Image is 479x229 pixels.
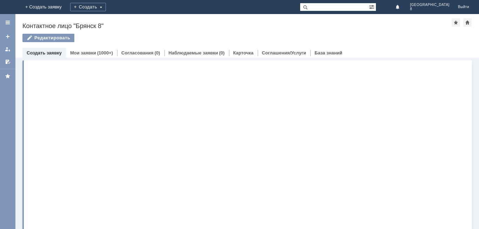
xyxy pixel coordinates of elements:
a: Мои заявки [2,44,13,55]
span: Расширенный поиск [369,3,376,10]
span: [GEOGRAPHIC_DATA] [410,3,450,7]
a: Создать заявку [27,50,62,55]
a: Соглашения/Услуги [262,50,306,55]
a: Согласования [121,50,154,55]
a: Карточка [233,50,254,55]
div: (0) [219,50,225,55]
div: Контактное лицо "Брянск 8" [22,22,452,30]
div: Сделать домашней страницей [463,18,472,27]
div: (1000+) [97,50,113,55]
a: Наблюдаемые заявки [169,50,218,55]
div: Добавить в избранное [452,18,460,27]
a: Мои согласования [2,56,13,67]
div: (0) [155,50,160,55]
a: Мои заявки [70,50,96,55]
a: Создать заявку [2,31,13,42]
div: Создать [70,3,106,11]
span: 8 [410,7,450,11]
a: База знаний [315,50,342,55]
